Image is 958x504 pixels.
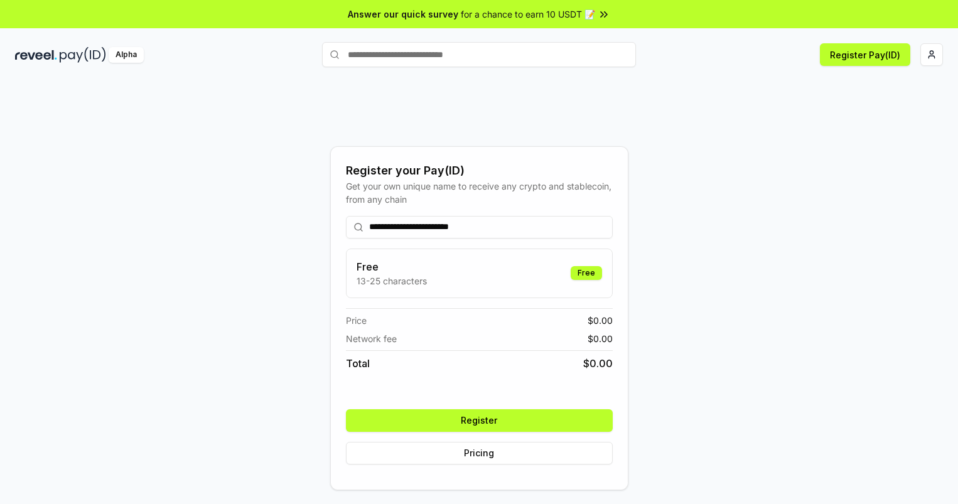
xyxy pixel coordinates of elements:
[346,180,613,206] div: Get your own unique name to receive any crypto and stablecoin, from any chain
[346,409,613,432] button: Register
[357,259,427,274] h3: Free
[583,356,613,371] span: $ 0.00
[346,442,613,464] button: Pricing
[571,266,602,280] div: Free
[109,47,144,63] div: Alpha
[348,8,458,21] span: Answer our quick survey
[15,47,57,63] img: reveel_dark
[588,332,613,345] span: $ 0.00
[346,356,370,371] span: Total
[461,8,595,21] span: for a chance to earn 10 USDT 📝
[60,47,106,63] img: pay_id
[346,332,397,345] span: Network fee
[346,162,613,180] div: Register your Pay(ID)
[346,314,367,327] span: Price
[588,314,613,327] span: $ 0.00
[357,274,427,287] p: 13-25 characters
[820,43,910,66] button: Register Pay(ID)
